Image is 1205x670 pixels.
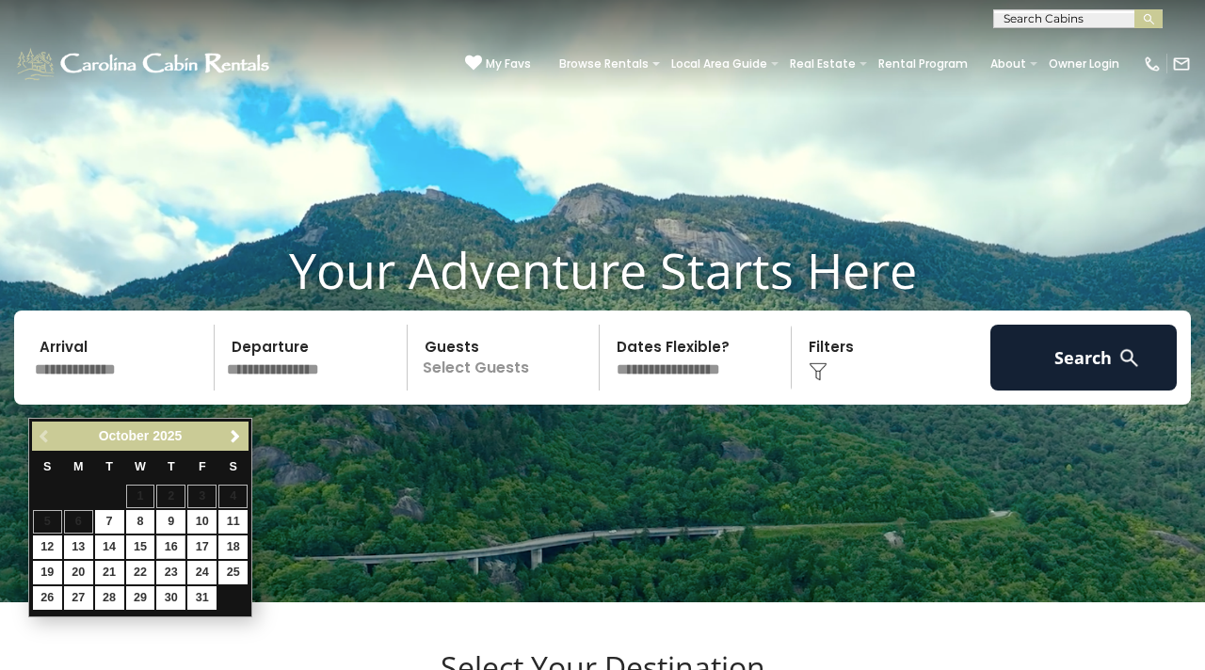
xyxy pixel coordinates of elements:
a: 30 [156,586,185,610]
a: 22 [126,561,155,584]
span: Tuesday [105,460,113,473]
a: 28 [95,586,124,610]
span: Wednesday [135,460,146,473]
span: October [99,428,150,443]
img: phone-regular-white.png [1143,55,1162,73]
img: White-1-1-2.png [14,45,275,83]
a: 31 [187,586,217,610]
a: 23 [156,561,185,584]
a: Owner Login [1039,51,1129,77]
a: 14 [95,535,124,559]
span: Monday [73,460,84,473]
a: 16 [156,535,185,559]
span: Next [228,429,243,444]
span: Friday [199,460,206,473]
a: 29 [126,586,155,610]
img: filter--v1.png [809,362,827,381]
a: 18 [218,535,248,559]
a: 21 [95,561,124,584]
span: Saturday [230,460,237,473]
a: 10 [187,510,217,534]
button: Search [990,325,1177,391]
a: About [981,51,1036,77]
a: Rental Program [869,51,977,77]
span: Sunday [43,460,51,473]
a: 26 [33,586,62,610]
a: 8 [126,510,155,534]
a: 13 [64,535,93,559]
span: My Favs [486,56,531,72]
a: Local Area Guide [662,51,777,77]
a: Next [223,424,247,448]
a: My Favs [465,55,531,73]
a: 20 [64,561,93,584]
span: Thursday [168,460,175,473]
a: 7 [95,510,124,534]
p: Select Guests [413,325,599,391]
a: 15 [126,535,155,559]
a: 19 [33,561,62,584]
img: search-regular-white.png [1117,346,1141,370]
a: 27 [64,586,93,610]
a: 24 [187,561,217,584]
a: 17 [187,535,217,559]
span: 2025 [153,428,182,443]
a: Browse Rentals [550,51,658,77]
a: 25 [218,561,248,584]
a: Real Estate [780,51,865,77]
h1: Your Adventure Starts Here [14,241,1191,299]
a: 11 [218,510,248,534]
a: 12 [33,535,62,559]
a: 9 [156,510,185,534]
img: mail-regular-white.png [1172,55,1191,73]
